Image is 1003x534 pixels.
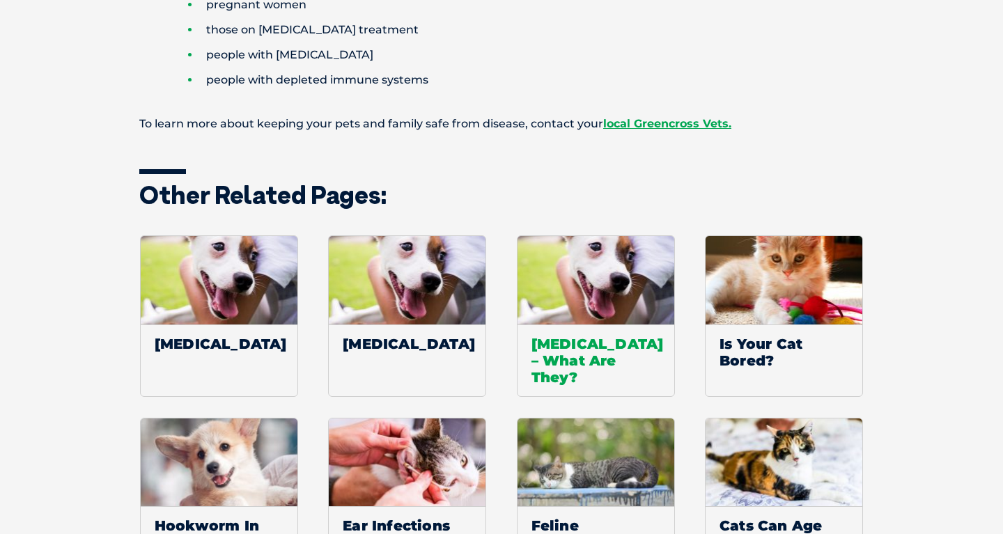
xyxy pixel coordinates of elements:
a: [MEDICAL_DATA] – What Are They? [517,235,675,397]
li: people with [MEDICAL_DATA] [188,42,864,68]
li: those on [MEDICAL_DATA] treatment [188,17,864,42]
a: Is Your Cat Bored? [705,235,863,397]
img: Puppy Health Check [141,418,297,507]
h3: Other related pages: [139,182,864,207]
span: [MEDICAL_DATA] [141,324,297,363]
li: people with depleted immune systems [188,68,864,93]
a: [MEDICAL_DATA] [328,235,486,397]
span: Is Your Cat Bored? [706,324,862,379]
span: [MEDICAL_DATA] [329,324,485,363]
a: local Greencross Vets. [603,117,731,130]
a: [MEDICAL_DATA] [140,235,298,397]
div: To learn more about keeping your pets and family safe from disease, contact your [139,111,864,136]
span: [MEDICAL_DATA] – What Are They? [518,324,674,396]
